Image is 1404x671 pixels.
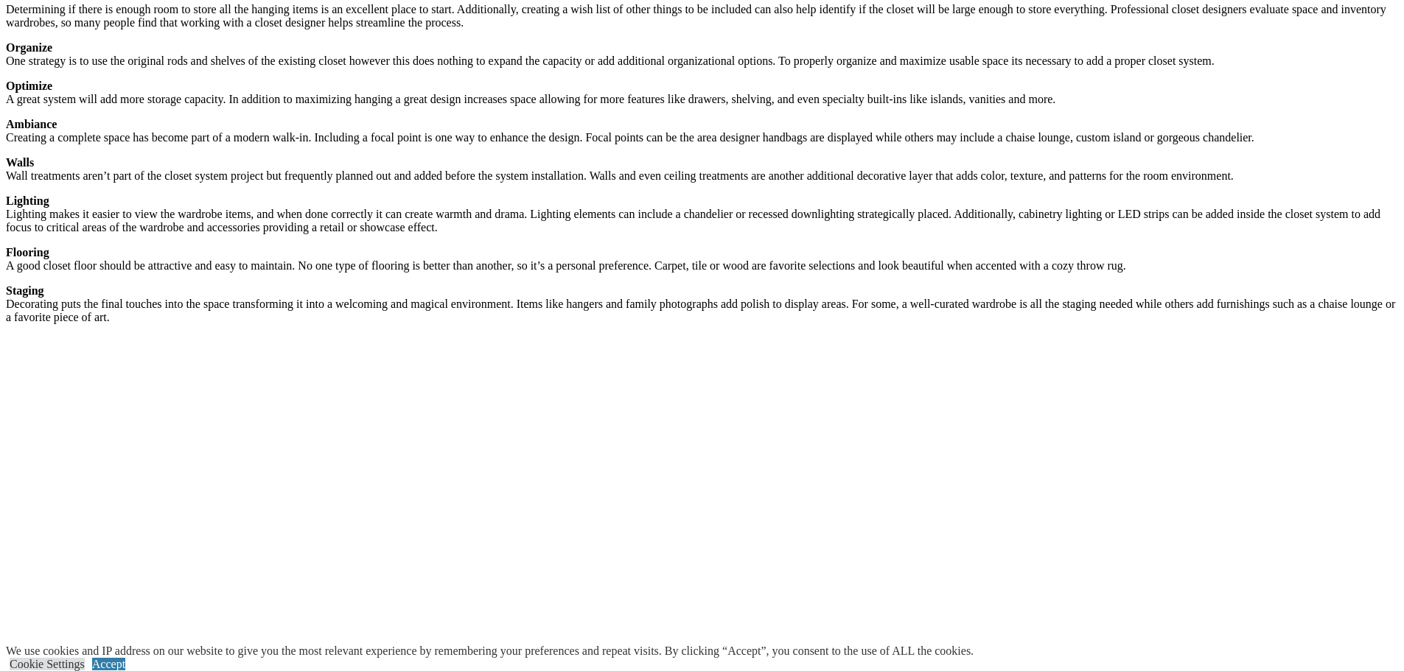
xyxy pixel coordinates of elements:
[6,41,52,54] strong: Organize
[6,156,34,169] strong: Walls
[6,194,1398,234] p: Lighting makes it easier to view the wardrobe items, and when done correctly it can create warmth...
[6,246,1398,273] p: A good closet floor should be attractive and easy to maintain. No one type of flooring is better ...
[6,118,1398,144] p: Creating a complete space has become part of a modern walk-in. Including a focal point is one way...
[6,156,1398,183] p: Wall treatments aren’t part of the closet system project but frequently planned out and added bef...
[6,118,57,130] strong: Ambiance
[6,194,49,207] strong: Lighting
[6,644,974,658] div: We use cookies and IP address on our website to give you the most relevant experience by remember...
[6,80,1398,106] p: A great system will add more storage capacity. In addition to maximizing hanging a great design i...
[6,284,1398,324] p: Decorating puts the final touches into the space transforming it into a welcoming and magical env...
[6,284,44,297] strong: Staging
[6,80,52,92] strong: Optimize
[10,658,85,670] a: Cookie Settings
[92,658,125,670] a: Accept
[6,246,49,259] strong: Flooring
[6,41,1398,68] p: One strategy is to use the original rods and shelves of the existing closet however this does not...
